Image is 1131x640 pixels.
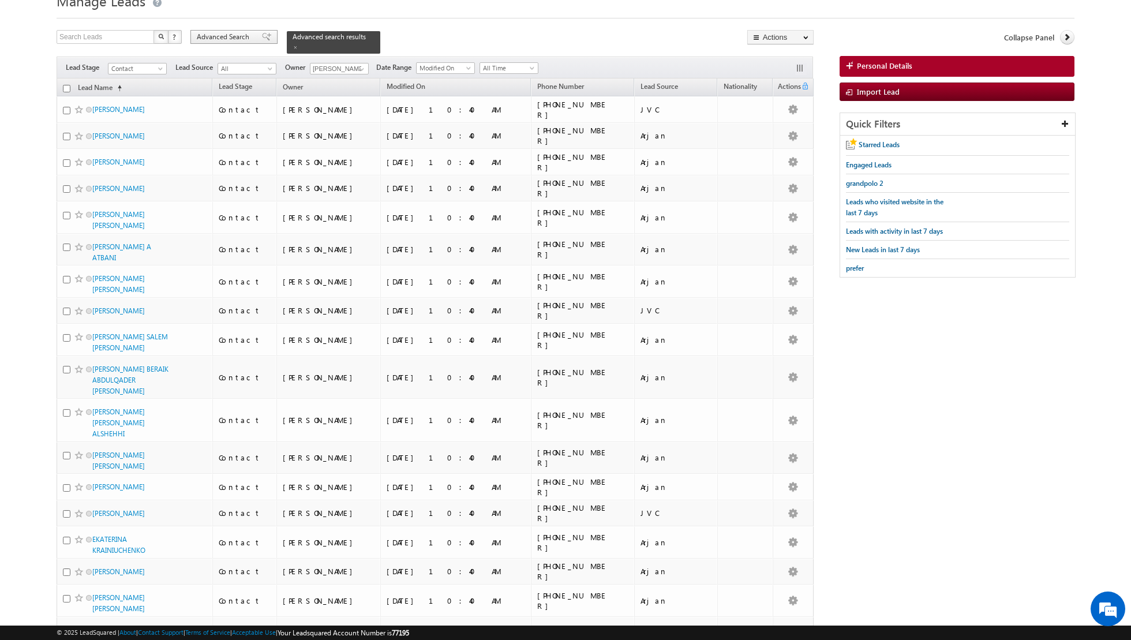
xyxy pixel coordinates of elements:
div: [DATE] 10:40 AM [387,244,526,254]
div: Contact [219,104,271,115]
input: Check all records [63,85,70,92]
div: [PHONE_NUMBER] [537,125,612,146]
div: Contact [219,130,271,141]
div: Arjan [641,566,712,577]
span: Personal Details [857,61,912,71]
div: JVC [641,104,712,115]
span: Leads with activity in last 7 days [846,227,943,235]
div: Arjan [641,212,712,223]
div: [PERSON_NAME] [283,183,376,193]
div: [PHONE_NUMBER] [537,178,612,199]
div: [PERSON_NAME] [283,372,376,383]
span: Lead Source [641,82,678,91]
div: [PHONE_NUMBER] [537,532,612,553]
div: [PHONE_NUMBER] [537,271,612,292]
div: [PHONE_NUMBER] [537,447,612,468]
span: Advanced search results [293,32,366,41]
a: EKATERINA KRAINIUCHENKO [92,535,145,555]
div: Arjan [641,482,712,492]
div: Contact [219,212,271,223]
span: Date Range [376,62,416,73]
div: [PERSON_NAME] [283,482,376,492]
span: Actions [773,80,801,95]
div: JVC [641,305,712,316]
a: Contact [108,63,167,74]
div: Arjan [641,244,712,254]
div: [PERSON_NAME] [283,305,376,316]
div: Arjan [641,157,712,167]
div: Minimize live chat window [189,6,217,33]
span: Modified On [387,82,425,91]
span: 77195 [392,628,409,637]
a: [PERSON_NAME] [92,105,145,114]
div: [PERSON_NAME] [283,276,376,287]
div: JVC [641,508,712,518]
div: [PERSON_NAME] [283,596,376,606]
div: Arjan [641,130,712,141]
div: Contact [219,537,271,548]
img: d_60004797649_company_0_60004797649 [20,61,48,76]
span: All [218,63,273,74]
div: [PHONE_NUMBER] [537,207,612,228]
span: (sorted ascending) [113,84,122,93]
div: [PHONE_NUMBER] [537,503,612,523]
a: [PERSON_NAME] [PERSON_NAME] [92,451,145,470]
span: Owner [285,62,310,73]
div: [DATE] 10:40 AM [387,335,526,345]
div: [PERSON_NAME] [283,335,376,345]
div: [PERSON_NAME] [283,130,376,141]
a: Nationality [718,80,763,95]
span: Collapse Panel [1004,32,1054,43]
div: [DATE] 10:40 AM [387,104,526,115]
div: [DATE] 10:40 AM [387,183,526,193]
div: Contact [219,415,271,425]
span: Starred Leads [859,140,900,149]
span: grandpolo 2 [846,179,883,188]
a: [PERSON_NAME] [92,132,145,140]
div: Contact [219,372,271,383]
div: [DATE] 10:40 AM [387,276,526,287]
div: Contact [219,566,271,577]
div: [PERSON_NAME] [283,104,376,115]
div: Chat with us now [60,61,194,76]
em: Start Chat [157,355,209,371]
a: [PERSON_NAME] [PERSON_NAME] [92,210,145,230]
div: Arjan [641,335,712,345]
a: Modified On [381,80,431,95]
div: [DATE] 10:40 AM [387,596,526,606]
a: [PERSON_NAME] [PERSON_NAME] [92,274,145,294]
div: [PHONE_NUMBER] [537,239,612,260]
div: [PHONE_NUMBER] [537,477,612,497]
a: About [119,628,136,636]
div: [DATE] 10:40 AM [387,157,526,167]
div: [PHONE_NUMBER] [537,152,612,173]
div: [DATE] 10:40 AM [387,508,526,518]
div: [PERSON_NAME] [283,157,376,167]
span: Lead Stage [66,62,108,73]
div: [PERSON_NAME] [283,566,376,577]
span: Owner [283,83,303,91]
input: Type to Search [310,63,369,74]
div: Contact [219,508,271,518]
div: Contact [219,276,271,287]
div: Contact [219,305,271,316]
div: Arjan [641,276,712,287]
div: Contact [219,452,271,463]
span: New Leads in last 7 days [846,245,920,254]
span: ? [173,32,178,42]
div: Arjan [641,372,712,383]
div: [PHONE_NUMBER] [537,330,612,350]
a: Personal Details [840,56,1074,77]
div: Quick Filters [840,113,1075,136]
span: Contact [108,63,163,74]
div: Contact [219,335,271,345]
a: Contact Support [138,628,183,636]
button: ? [168,30,182,44]
div: [PERSON_NAME] [283,212,376,223]
div: [DATE] 10:40 AM [387,566,526,577]
div: [PHONE_NUMBER] [537,99,612,120]
span: Modified On [417,63,471,73]
span: © 2025 LeadSquared | | | | | [57,627,409,638]
a: Lead Name(sorted ascending) [72,81,128,96]
div: Arjan [641,596,712,606]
